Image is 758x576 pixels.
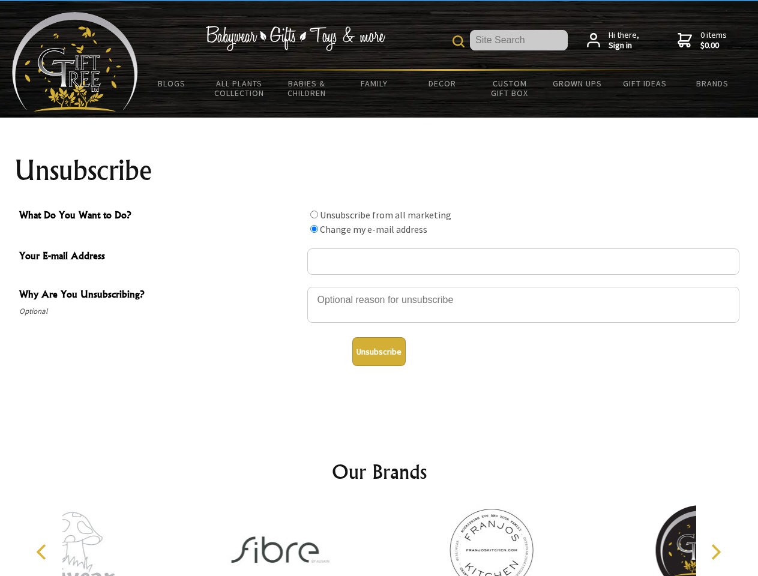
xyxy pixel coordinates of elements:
span: Your E-mail Address [19,248,301,266]
a: 0 items$0.00 [678,30,727,51]
h1: Unsubscribe [14,156,744,185]
span: What Do You Want to Do? [19,208,301,225]
strong: Sign in [609,40,639,51]
img: product search [453,35,465,47]
img: Babywear - Gifts - Toys & more [205,26,385,51]
a: Family [341,71,409,96]
button: Previous [30,539,56,565]
textarea: Why Are You Unsubscribing? [307,287,739,323]
a: All Plants Collection [206,71,274,106]
a: Brands [679,71,747,96]
a: Babies & Children [273,71,341,106]
h2: Our Brands [24,457,735,486]
span: Hi there, [609,30,639,51]
label: Unsubscribe from all marketing [320,209,451,221]
button: Unsubscribe [352,337,406,366]
a: Hi there,Sign in [587,30,639,51]
strong: $0.00 [700,40,727,51]
span: Why Are You Unsubscribing? [19,287,301,304]
img: Babyware - Gifts - Toys and more... [12,12,138,112]
input: Your E-mail Address [307,248,739,275]
button: Next [702,539,729,565]
span: Optional [19,304,301,319]
input: Site Search [470,30,568,50]
a: BLOGS [138,71,206,96]
a: Decor [408,71,476,96]
label: Change my e-mail address [320,223,427,235]
span: 0 items [700,29,727,51]
input: What Do You Want to Do? [310,225,318,233]
a: Grown Ups [543,71,611,96]
input: What Do You Want to Do? [310,211,318,218]
a: Gift Ideas [611,71,679,96]
a: Custom Gift Box [476,71,544,106]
